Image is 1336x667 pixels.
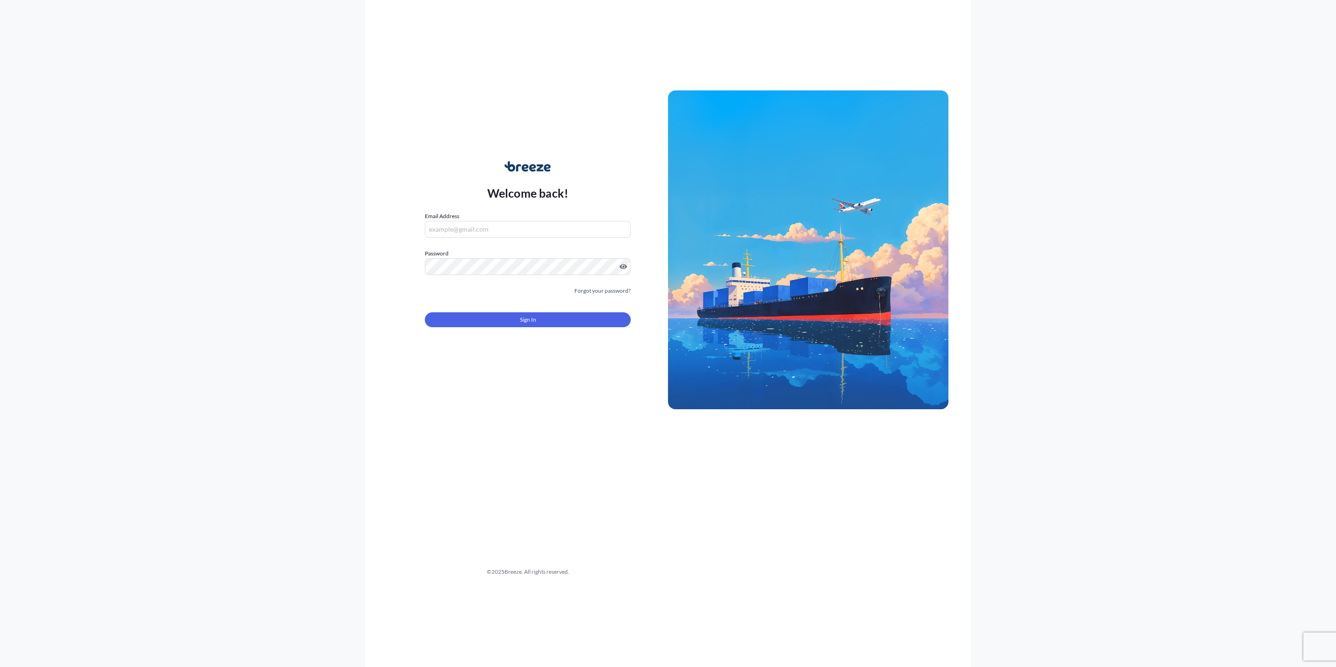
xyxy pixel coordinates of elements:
[620,263,627,270] button: Show password
[574,286,631,296] a: Forgot your password?
[388,567,668,577] div: © 2025 Breeze. All rights reserved.
[668,90,948,409] img: Ship illustration
[425,212,459,221] label: Email Address
[425,221,631,238] input: example@gmail.com
[520,315,536,324] span: Sign In
[425,249,631,258] label: Password
[487,186,569,200] p: Welcome back!
[425,312,631,327] button: Sign In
